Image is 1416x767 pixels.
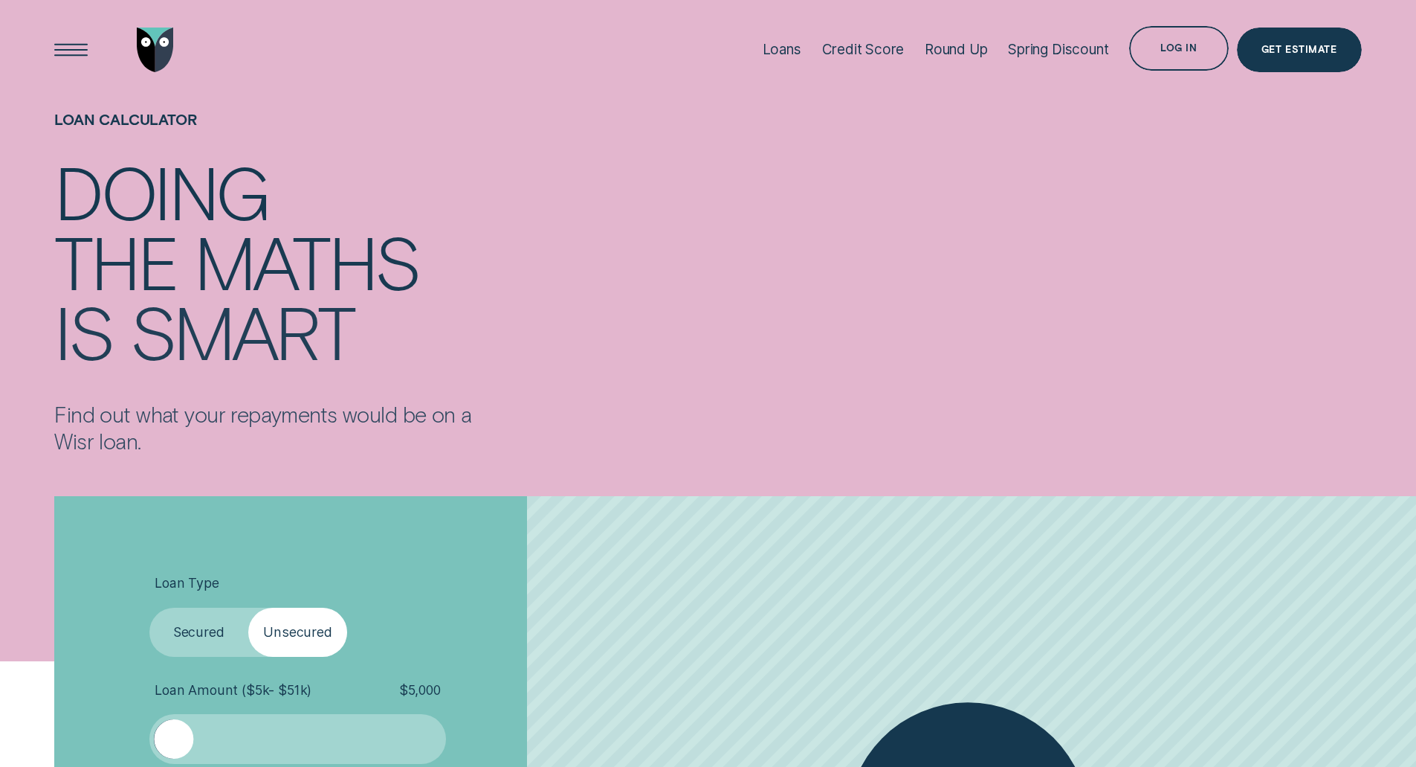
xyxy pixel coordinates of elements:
[155,575,219,591] span: Loan Type
[248,608,347,658] label: Unsecured
[130,297,354,366] div: smart
[194,226,419,295] div: maths
[155,682,311,699] span: Loan Amount ( $5k - $51k )
[54,226,177,295] div: the
[54,111,484,156] h1: Loan Calculator
[49,28,94,72] button: Open Menu
[1237,28,1362,72] a: Get Estimate
[137,28,174,72] img: Wisr
[149,608,248,658] label: Secured
[1129,26,1228,71] button: Log in
[1008,41,1108,58] div: Spring Discount
[54,401,484,455] p: Find out what your repayments would be on a Wisr loan.
[54,297,112,366] div: is
[822,41,905,58] div: Credit Score
[54,156,484,364] h4: Doing the maths is smart
[925,41,988,58] div: Round Up
[399,682,441,699] span: $ 5,000
[763,41,801,58] div: Loans
[54,156,268,225] div: Doing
